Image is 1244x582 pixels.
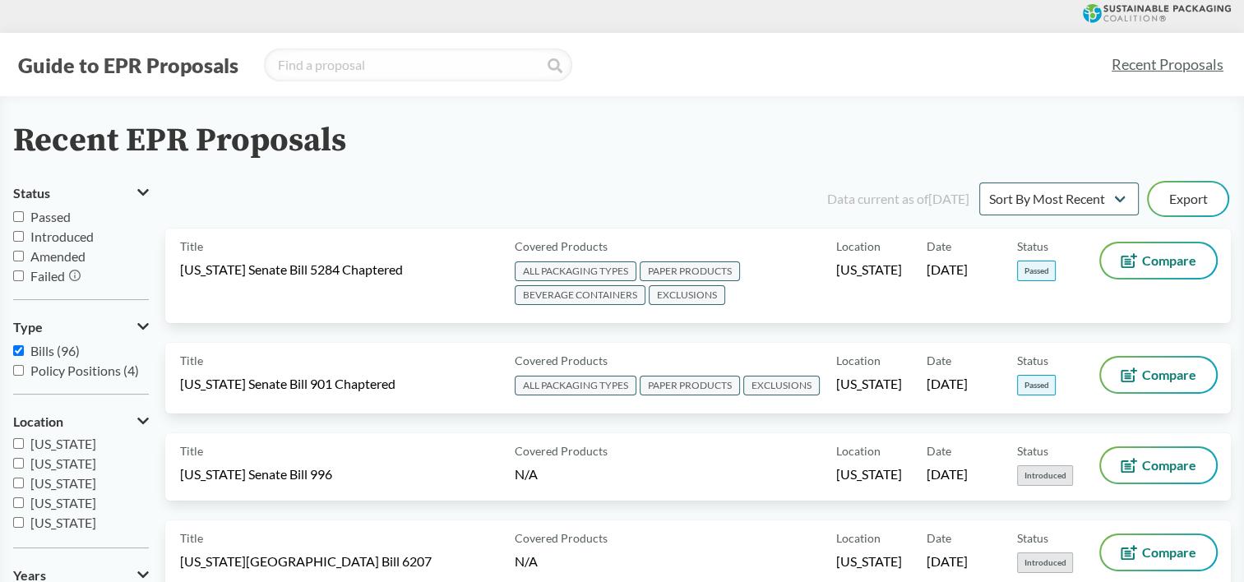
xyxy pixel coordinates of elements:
span: Covered Products [515,529,608,547]
button: Guide to EPR Proposals [13,52,243,78]
span: Compare [1142,459,1196,472]
div: Data current as of [DATE] [827,189,969,209]
input: [US_STATE] [13,478,24,488]
span: Location [836,442,881,460]
span: Introduced [30,229,94,244]
button: Compare [1101,448,1216,483]
input: [US_STATE] [13,458,24,469]
span: N/A [515,466,538,482]
button: Location [13,408,149,436]
span: Passed [30,209,71,224]
input: [US_STATE] [13,497,24,508]
span: Introduced [1017,552,1073,573]
button: Compare [1101,243,1216,278]
span: Type [13,320,43,335]
span: [US_STATE] [836,261,902,279]
span: Covered Products [515,352,608,369]
span: N/A [515,553,538,569]
span: Title [180,442,203,460]
span: Bills (96) [30,343,80,358]
span: Status [13,186,50,201]
span: EXCLUSIONS [649,285,725,305]
button: Type [13,313,149,341]
span: Failed [30,268,65,284]
span: [US_STATE] Senate Bill 901 Chaptered [180,375,395,393]
h2: Recent EPR Proposals [13,122,346,159]
span: Compare [1142,546,1196,559]
span: [US_STATE] [836,552,902,570]
span: Policy Positions (4) [30,363,139,378]
span: Date [927,352,951,369]
span: Date [927,442,951,460]
span: BEVERAGE CONTAINERS [515,285,645,305]
input: Amended [13,251,24,261]
span: [US_STATE] [836,375,902,393]
span: Covered Products [515,238,608,255]
span: PAPER PRODUCTS [640,261,740,281]
button: Compare [1101,535,1216,570]
span: Date [927,238,951,255]
span: Title [180,529,203,547]
span: Title [180,238,203,255]
span: [US_STATE] [30,455,96,471]
span: Compare [1142,254,1196,267]
span: Location [836,352,881,369]
button: Export [1149,182,1228,215]
span: Location [836,238,881,255]
span: [US_STATE] [836,465,902,483]
span: EXCLUSIONS [743,376,820,395]
span: Status [1017,352,1048,369]
span: Compare [1142,368,1196,381]
input: Find a proposal [264,48,572,81]
span: Status [1017,238,1048,255]
input: Policy Positions (4) [13,365,24,376]
span: Introduced [1017,465,1073,486]
input: Bills (96) [13,345,24,356]
span: Status [1017,442,1048,460]
span: ALL PACKAGING TYPES [515,261,636,281]
a: Recent Proposals [1104,46,1231,83]
input: [US_STATE] [13,517,24,528]
span: [US_STATE] [30,495,96,510]
span: Passed [1017,261,1056,281]
span: [US_STATE] Senate Bill 5284 Chaptered [180,261,403,279]
button: Status [13,179,149,207]
span: Passed [1017,375,1056,395]
span: [US_STATE][GEOGRAPHIC_DATA] Bill 6207 [180,552,432,570]
span: [DATE] [927,261,968,279]
input: Introduced [13,231,24,242]
span: [US_STATE] Senate Bill 996 [180,465,332,483]
span: ALL PACKAGING TYPES [515,376,636,395]
button: Compare [1101,358,1216,392]
span: [DATE] [927,375,968,393]
span: Title [180,352,203,369]
span: Amended [30,248,86,264]
span: [DATE] [927,552,968,570]
span: [DATE] [927,465,968,483]
span: [US_STATE] [30,475,96,491]
span: Status [1017,529,1048,547]
span: [US_STATE] [30,515,96,530]
span: PAPER PRODUCTS [640,376,740,395]
span: Date [927,529,951,547]
span: Location [13,414,63,429]
input: Passed [13,211,24,222]
input: [US_STATE] [13,438,24,449]
span: [US_STATE] [30,436,96,451]
span: Covered Products [515,442,608,460]
span: Location [836,529,881,547]
input: Failed [13,270,24,281]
